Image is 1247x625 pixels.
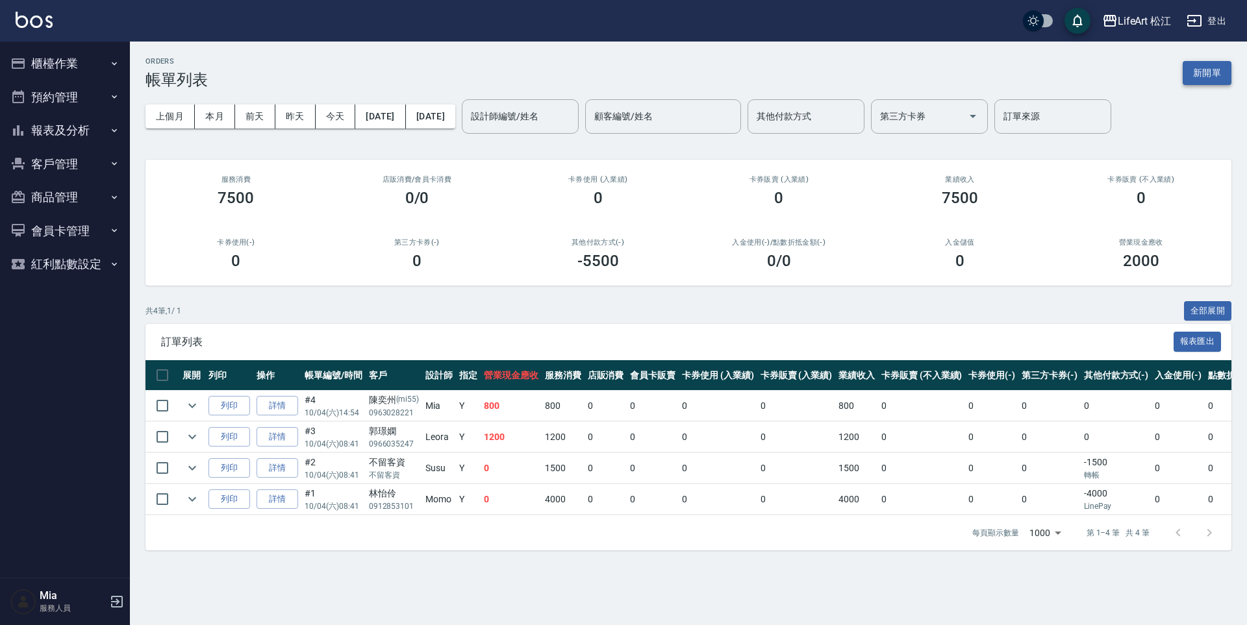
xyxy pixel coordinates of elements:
[835,422,878,452] td: 1200
[257,427,298,447] a: 詳情
[456,391,481,421] td: Y
[412,252,422,270] h3: 0
[757,484,836,515] td: 0
[456,360,481,391] th: 指定
[878,391,965,421] td: 0
[757,453,836,484] td: 0
[369,424,420,438] div: 郭璟嫻
[481,453,542,484] td: 0
[757,422,836,452] td: 0
[257,458,298,478] a: 詳情
[542,484,585,515] td: 4000
[301,484,366,515] td: #1
[369,487,420,500] div: 林怡伶
[16,12,53,28] img: Logo
[369,469,420,481] p: 不留客資
[183,427,202,447] button: expand row
[481,391,542,421] td: 800
[523,238,673,247] h2: 其他付款方式(-)
[585,453,627,484] td: 0
[369,393,420,407] div: 陳奕州
[183,489,202,509] button: expand row
[965,391,1018,421] td: 0
[767,252,791,270] h3: 0 /0
[5,47,125,80] button: 櫃檯作業
[704,175,854,184] h2: 卡券販賣 (入業績)
[835,360,878,391] th: 業績收入
[422,422,456,452] td: Leora
[965,453,1018,484] td: 0
[1081,453,1152,484] td: -1500
[1184,301,1232,321] button: 全部展開
[257,489,298,509] a: 詳情
[396,393,420,407] p: (mi55)
[305,407,362,419] p: 10/04 (六) 14:54
[757,360,836,391] th: 卡券販賣 (入業績)
[627,484,679,515] td: 0
[523,175,673,184] h2: 卡券使用 (入業績)
[542,453,585,484] td: 1500
[208,427,250,447] button: 列印
[405,189,429,207] h3: 0/0
[878,360,965,391] th: 卡券販賣 (不入業績)
[301,360,366,391] th: 帳單編號/時間
[1174,332,1222,352] button: 報表匯出
[1081,484,1152,515] td: -4000
[1081,391,1152,421] td: 0
[342,238,492,247] h2: 第三方卡券(-)
[542,391,585,421] td: 800
[145,305,181,317] p: 共 4 筆, 1 / 1
[942,189,978,207] h3: 7500
[161,238,311,247] h2: 卡券使用(-)
[1087,527,1150,539] p: 第 1–4 筆 共 4 筆
[301,422,366,452] td: #3
[878,484,965,515] td: 0
[1018,453,1081,484] td: 0
[5,114,125,147] button: 報表及分析
[679,422,757,452] td: 0
[878,422,965,452] td: 0
[10,589,36,615] img: Person
[342,175,492,184] h2: 店販消費 /會員卡消費
[1174,335,1222,347] a: 報表匯出
[585,484,627,515] td: 0
[585,360,627,391] th: 店販消費
[1152,484,1205,515] td: 0
[481,484,542,515] td: 0
[1024,515,1066,550] div: 1000
[305,469,362,481] p: 10/04 (六) 08:41
[627,391,679,421] td: 0
[1181,9,1231,33] button: 登出
[1183,66,1231,79] a: 新開單
[183,458,202,478] button: expand row
[316,104,356,129] button: 今天
[253,360,301,391] th: 操作
[422,360,456,391] th: 設計師
[1066,238,1216,247] h2: 營業現金應收
[1081,422,1152,452] td: 0
[145,57,208,66] h2: ORDERS
[965,422,1018,452] td: 0
[208,396,250,416] button: 列印
[757,391,836,421] td: 0
[481,360,542,391] th: 營業現金應收
[369,500,420,512] p: 0912853101
[422,391,456,421] td: Mia
[627,453,679,484] td: 0
[5,180,125,214] button: 商品管理
[1137,189,1146,207] h3: 0
[1123,252,1159,270] h3: 2000
[5,147,125,181] button: 客戶管理
[1183,61,1231,85] button: 新開單
[1018,360,1081,391] th: 第三方卡券(-)
[577,252,619,270] h3: -5500
[1152,453,1205,484] td: 0
[679,453,757,484] td: 0
[955,252,964,270] h3: 0
[161,175,311,184] h3: 服務消費
[456,422,481,452] td: Y
[422,484,456,515] td: Momo
[585,391,627,421] td: 0
[965,484,1018,515] td: 0
[195,104,235,129] button: 本月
